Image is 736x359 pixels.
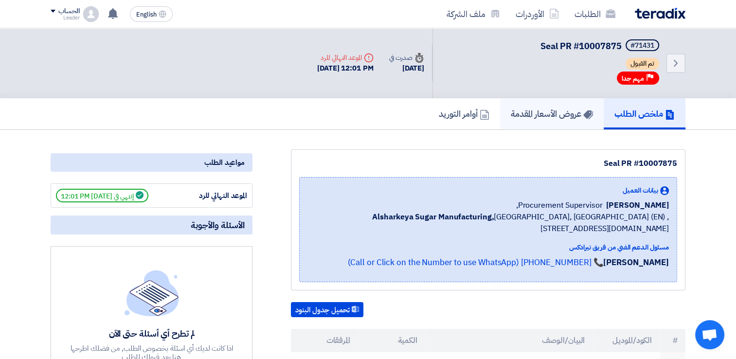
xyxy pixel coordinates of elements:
[51,153,252,172] div: مواعيد الطلب
[425,329,593,352] th: البيان/الوصف
[500,98,604,129] a: عروض الأسعار المقدمة
[56,189,148,202] span: إنتهي في [DATE] 12:01 PM
[307,242,669,252] div: مسئول الدعم الفني من فريق تيرادكس
[291,302,363,318] button: تحميل جدول البنود
[540,39,622,53] span: Seal PR #10007875
[317,53,374,63] div: الموعد النهائي للرد
[291,329,358,352] th: المرفقات
[136,11,157,18] span: English
[635,8,685,19] img: Teradix logo
[516,199,603,211] span: Procurement Supervisor,
[347,256,603,269] a: 📞 [PHONE_NUMBER] (Call or Click on the Number to use WhatsApp)
[660,329,685,352] th: #
[567,2,623,25] a: الطلبات
[358,329,425,352] th: الكمية
[299,158,677,169] div: Seal PR #10007875
[174,190,247,201] div: الموعد النهائي للرد
[372,211,494,223] b: Alsharkeya Sugar Manufacturing,
[592,329,660,352] th: الكود/الموديل
[630,42,654,49] div: #71431
[51,15,79,20] div: Leader
[439,2,508,25] a: ملف الشركة
[317,63,374,74] div: [DATE] 12:01 PM
[622,74,644,83] span: مهم جدا
[604,98,685,129] a: ملخص الطلب
[606,199,669,211] span: [PERSON_NAME]
[125,270,179,316] img: empty_state_list.svg
[511,108,593,119] h5: عروض الأسعار المقدمة
[603,256,669,269] strong: [PERSON_NAME]
[695,320,724,349] div: Open chat
[623,185,658,196] span: بيانات العميل
[69,328,234,339] div: لم تطرح أي أسئلة حتى الآن
[614,108,675,119] h5: ملخص الطلب
[191,219,245,231] span: الأسئلة والأجوبة
[508,2,567,25] a: الأوردرات
[439,108,489,119] h5: أوامر التوريد
[130,6,173,22] button: English
[58,7,79,16] div: الحساب
[389,53,424,63] div: صدرت في
[540,39,661,53] h5: Seal PR #10007875
[83,6,99,22] img: profile_test.png
[307,211,669,234] span: [GEOGRAPHIC_DATA], [GEOGRAPHIC_DATA] (EN) ,[STREET_ADDRESS][DOMAIN_NAME]
[428,98,500,129] a: أوامر التوريد
[389,63,424,74] div: [DATE]
[626,58,659,70] span: تم القبول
